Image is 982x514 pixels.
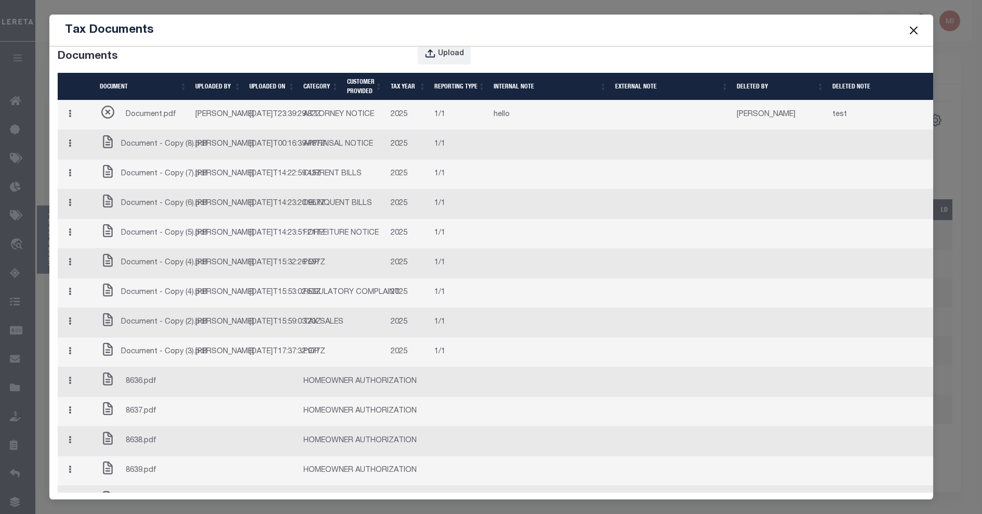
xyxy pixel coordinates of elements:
td: 2025 [387,130,430,160]
span: Document - Copy (6).pdf [121,198,208,210]
td: 1/1 [430,160,489,189]
th: Internal Note: activate to sort column ascending [828,73,950,100]
span: Document - Copy (3).pdf [121,346,208,358]
td: 1/1 [430,189,489,219]
span: 8639.pdf [126,465,156,477]
td: REGULATORY COMPLAINT [299,278,343,308]
span: 8636.pdf [126,376,156,388]
span: Document - Copy (2).pdf [121,317,208,328]
td: [DATE]T23:39:29.82Z [245,100,299,130]
td: 2025 [387,219,430,249]
td: APPRAISAL NOTICE [299,130,343,160]
td: [DATE]T15:32:26.597Z [245,249,299,278]
td: [PERSON_NAME] [191,308,245,338]
td: 1/1 [430,308,489,338]
td: 2025 [387,308,430,338]
td: [DATE]T00:16:39.487Z [245,130,299,160]
td: [PERSON_NAME] [191,249,245,278]
td: 1/1 [430,219,489,249]
td: hello [489,100,611,130]
th: CUSTOMER PROVIDED: activate to sort column ascending [343,73,387,100]
td: [PERSON_NAME] [191,278,245,308]
th: Internal Note: activate to sort column ascending [489,73,611,100]
span: 8638.pdf [126,435,156,447]
th: Tax Year: activate to sort column ascending [387,73,430,100]
td: [PERSON_NAME] [191,130,245,160]
th: External Note: activate to sort column ascending [611,73,733,100]
td: 1/1 [430,278,489,308]
span: 8637.pdf [126,406,156,417]
td: 1/1 [430,338,489,367]
td: FORFEITURE NOTICE [299,219,343,249]
td: 1/1 [430,249,489,278]
td: [PERSON_NAME] [191,189,245,219]
td: HOMEOWNER AUTHORIZATION [299,456,343,486]
td: [DATE]T15:59:03.23Z [245,308,299,338]
td: [DATE]T17:37:32.977Z [245,338,299,367]
td: CURRENT BILLS [299,160,343,189]
td: [PERSON_NAME] [733,100,828,130]
th: Deleted by: activate to sort column ascending [733,73,828,100]
td: HOMEOWNER AUTHORIZATION [299,427,343,456]
th: UPLOADED ON: activate to sort column ascending [245,73,299,100]
td: 1/1 [430,130,489,160]
th: Category: activate to sort column ascending [299,73,343,100]
td: HOMEOWNER AUTHORIZATION [299,367,343,397]
th: UPLOADED BY: activate to sort column ascending [191,73,245,100]
span: Document - Copy (5).pdf [121,228,208,239]
span: Document - Copy (8).pdf [121,139,208,150]
span: Document - Copy (4).pdf [121,258,208,269]
div: Upload [438,48,464,60]
td: POP [299,249,343,278]
th: Document: activate to sort column ascending [96,73,191,100]
td: TAX SALES [299,308,343,338]
span: Document - Copy (7).pdf [121,169,208,180]
td: DELINQUENT BILLS [299,189,343,219]
td: POP [299,338,343,367]
span: Document.pdf [126,109,176,121]
td: 2025 [387,249,430,278]
td: 2025 [387,338,430,367]
button: Upload [418,44,471,65]
td: [DATE]T15:53:02.53Z [245,278,299,308]
div: Documents [58,48,118,65]
td: [PERSON_NAME] [191,338,245,367]
td: 2025 [387,278,430,308]
td: HOMEOWNER AUTHORIZATION [299,397,343,427]
td: [DATE]T14:23:51.217Z [245,219,299,249]
span: Document - Copy (4).pdf [121,287,208,299]
td: 2025 [387,160,430,189]
td: [PERSON_NAME] [191,219,245,249]
td: ATTORNEY NOTICE [299,100,343,130]
td: [DATE]T14:23:20.967Z [245,189,299,219]
td: [DATE]T14:22:59.43Z [245,160,299,189]
td: 2025 [387,189,430,219]
td: 2025 [387,100,430,130]
td: test [828,100,950,130]
td: [PERSON_NAME] [191,100,245,130]
td: 1/1 [430,100,489,130]
td: [PERSON_NAME] [191,160,245,189]
th: Reporting Type prros: activate to sort column ascending [430,73,489,100]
